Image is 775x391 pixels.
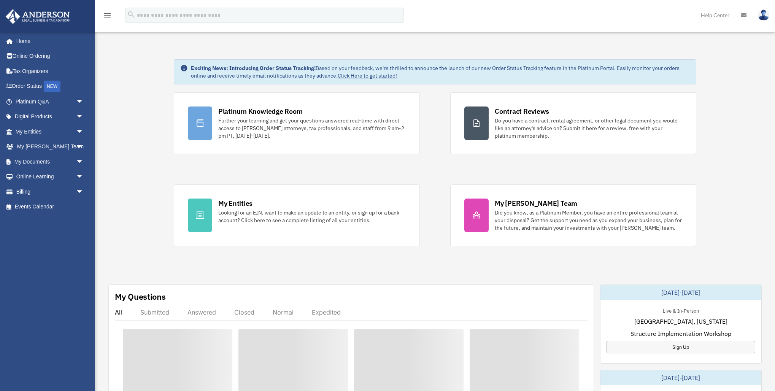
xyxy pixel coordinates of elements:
a: My Entities Looking for an EIN, want to make an update to an entity, or sign up for a bank accoun... [174,184,420,246]
a: Platinum Q&Aarrow_drop_down [5,94,95,109]
span: arrow_drop_down [76,139,91,155]
div: Did you know, as a Platinum Member, you have an entire professional team at your disposal? Get th... [495,209,682,232]
div: Looking for an EIN, want to make an update to an entity, or sign up for a bank account? Click her... [218,209,406,224]
a: Billingarrow_drop_down [5,184,95,199]
div: My [PERSON_NAME] Team [495,199,577,208]
div: Further your learning and get your questions answered real-time with direct access to [PERSON_NAM... [218,117,406,140]
div: Do you have a contract, rental agreement, or other legal document you would like an attorney's ad... [495,117,682,140]
a: Digital Productsarrow_drop_down [5,109,95,124]
img: User Pic [758,10,769,21]
span: arrow_drop_down [76,109,91,125]
i: menu [103,11,112,20]
div: [DATE]-[DATE] [600,285,762,300]
div: Contract Reviews [495,106,549,116]
a: My [PERSON_NAME] Team Did you know, as a Platinum Member, you have an entire professional team at... [450,184,696,246]
span: arrow_drop_down [76,124,91,140]
a: Tax Organizers [5,64,95,79]
div: All [115,308,122,316]
div: My Questions [115,291,166,302]
a: menu [103,13,112,20]
span: arrow_drop_down [76,154,91,170]
div: NEW [44,81,60,92]
span: [GEOGRAPHIC_DATA], [US_STATE] [634,317,727,326]
span: arrow_drop_down [76,184,91,200]
div: Closed [234,308,254,316]
a: Online Ordering [5,49,95,64]
span: Structure Implementation Workshop [630,329,731,338]
a: Platinum Knowledge Room Further your learning and get your questions answered real-time with dire... [174,92,420,154]
span: arrow_drop_down [76,94,91,110]
a: My Entitiesarrow_drop_down [5,124,95,139]
div: Submitted [140,308,169,316]
a: Home [5,33,91,49]
div: Answered [187,308,216,316]
a: Sign Up [607,341,756,353]
a: Order StatusNEW [5,79,95,94]
a: Contract Reviews Do you have a contract, rental agreement, or other legal document you would like... [450,92,696,154]
div: Based on your feedback, we're thrilled to announce the launch of our new Order Status Tracking fe... [191,64,690,79]
div: Live & In-Person [657,306,705,314]
img: Anderson Advisors Platinum Portal [3,9,72,24]
a: Click Here to get started! [338,72,397,79]
div: My Entities [218,199,253,208]
span: arrow_drop_down [76,169,91,185]
a: Online Learningarrow_drop_down [5,169,95,184]
div: [DATE]-[DATE] [600,370,762,385]
i: search [127,10,135,19]
div: Platinum Knowledge Room [218,106,303,116]
a: My Documentsarrow_drop_down [5,154,95,169]
div: Expedited [312,308,341,316]
strong: Exciting News: Introducing Order Status Tracking! [191,65,316,72]
div: Normal [273,308,294,316]
a: My [PERSON_NAME] Teamarrow_drop_down [5,139,95,154]
a: Events Calendar [5,199,95,215]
